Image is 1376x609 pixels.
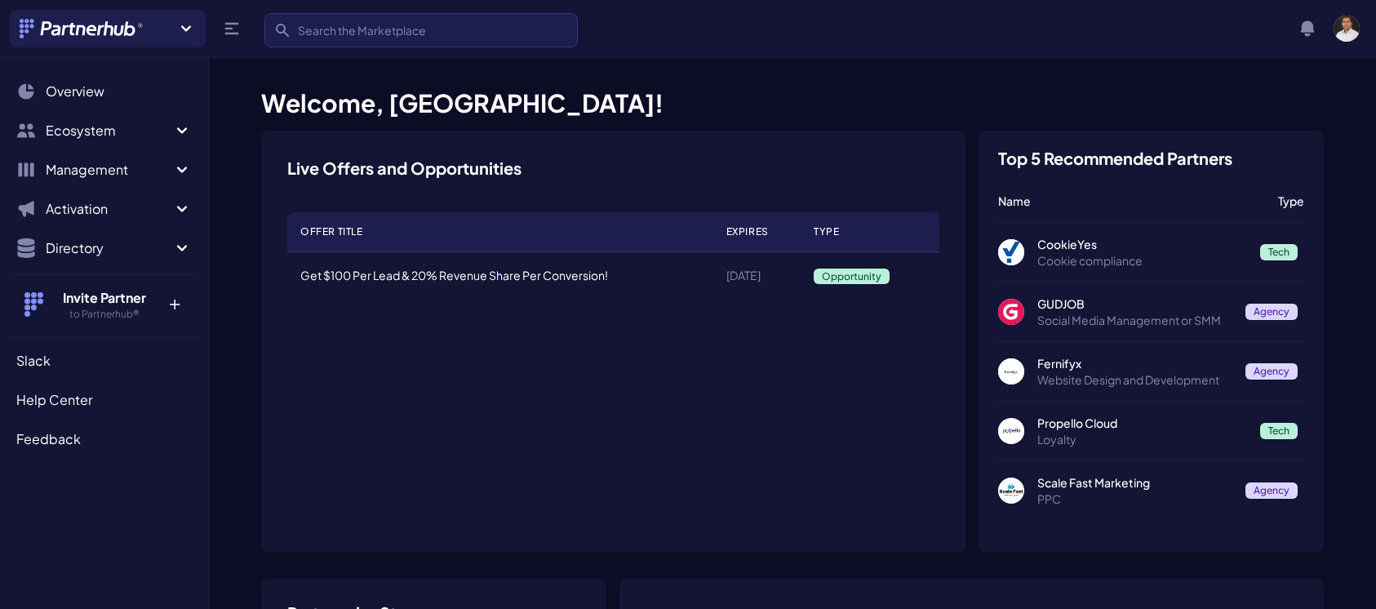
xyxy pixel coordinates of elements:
[10,193,198,225] button: Activation
[814,269,890,284] span: Opportunity
[10,384,198,416] a: Help Center
[1260,244,1298,260] span: Tech
[10,75,198,108] a: Overview
[998,150,1232,167] h3: Top 5 Recommended Partners
[16,390,92,410] span: Help Center
[20,19,144,38] img: Partnerhub® Logo
[998,474,1304,507] a: Scale Fast Marketing Scale Fast Marketing PPC Agency
[261,87,664,118] span: Welcome, [GEOGRAPHIC_DATA]!
[998,478,1024,504] img: Scale Fast Marketing
[1037,355,1232,371] p: Fernifyx
[46,199,172,219] span: Activation
[1037,312,1232,328] p: Social Media Management or SMM
[1037,431,1247,447] p: Loyalty
[1037,252,1247,269] p: Cookie compliance
[998,418,1024,444] img: Propello Cloud
[998,239,1024,265] img: CookieYes
[46,238,172,258] span: Directory
[998,358,1024,385] img: Fernifyx
[46,82,104,101] span: Overview
[51,308,157,321] h5: to Partnerhub®
[264,13,578,47] input: Search the Marketplace
[1037,474,1232,491] p: Scale Fast Marketing
[1245,482,1298,499] span: Agency
[10,345,198,377] a: Slack
[46,160,172,180] span: Management
[10,274,198,334] button: Invite Partner to Partnerhub® +
[713,212,801,252] th: Expires
[10,423,198,456] a: Feedback
[1037,296,1232,312] p: GUDJOB
[1278,193,1304,209] p: Type
[801,212,939,252] th: Type
[10,114,198,147] button: Ecosystem
[1037,491,1232,507] p: PPC
[1245,304,1298,320] span: Agency
[46,121,172,140] span: Ecosystem
[713,252,801,299] td: [DATE]
[998,236,1304,269] a: CookieYes CookieYes Cookie compliance Tech
[1037,415,1247,431] p: Propello Cloud
[1037,236,1247,252] p: CookieYes
[1245,363,1298,380] span: Agency
[998,296,1304,328] a: GUDJOB GUDJOB Social Media Management or SMM Agency
[1334,16,1360,42] img: user photo
[300,268,608,282] a: Get $100 Per Lead & 20% Revenue Share Per Conversion!
[16,351,51,371] span: Slack
[10,153,198,186] button: Management
[998,355,1304,388] a: Fernifyx Fernifyx Website Design and Development Agency
[998,193,1265,209] p: Name
[157,288,192,314] p: +
[998,415,1304,447] a: Propello Cloud Propello Cloud Loyalty Tech
[287,157,522,180] h3: Live Offers and Opportunities
[1260,423,1298,439] span: Tech
[16,429,81,449] span: Feedback
[10,232,198,264] button: Directory
[287,212,713,252] th: Offer Title
[1037,371,1232,388] p: Website Design and Development
[51,288,157,308] h4: Invite Partner
[998,299,1024,325] img: GUDJOB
